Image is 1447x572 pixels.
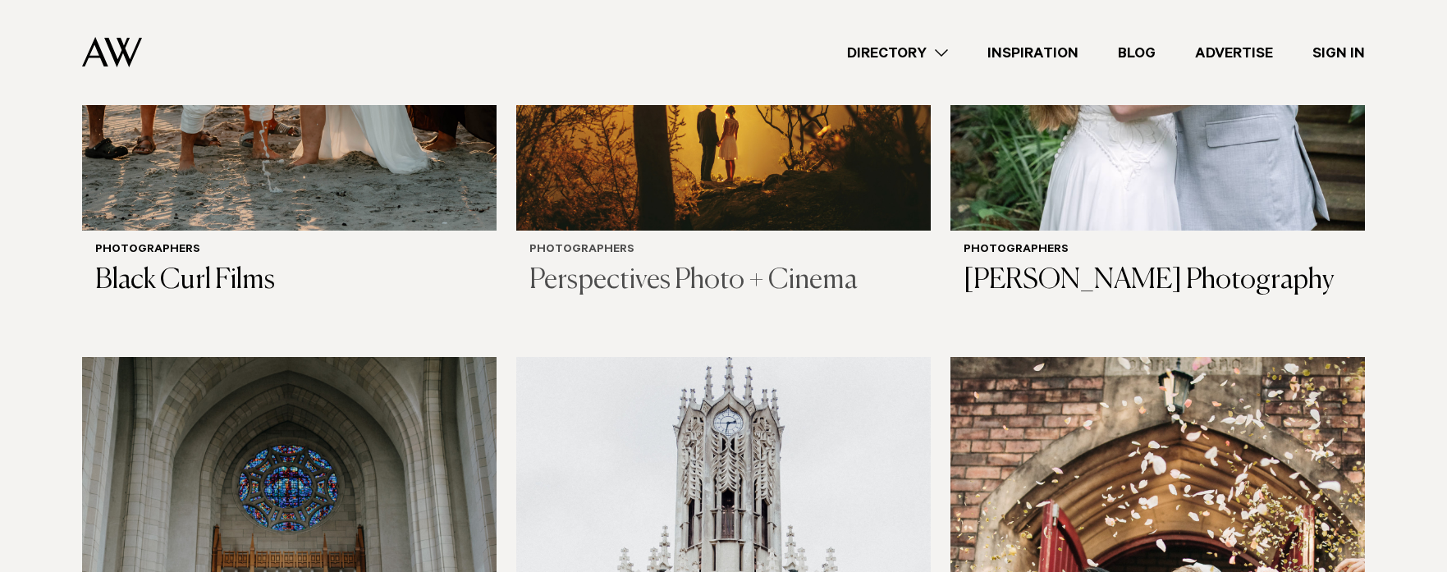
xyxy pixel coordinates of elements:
[82,37,142,67] img: Auckland Weddings Logo
[529,244,918,258] h6: Photographers
[1098,42,1175,64] a: Blog
[529,264,918,298] h3: Perspectives Photo + Cinema
[1175,42,1293,64] a: Advertise
[964,264,1352,298] h3: [PERSON_NAME] Photography
[95,264,483,298] h3: Black Curl Films
[968,42,1098,64] a: Inspiration
[95,244,483,258] h6: Photographers
[964,244,1352,258] h6: Photographers
[827,42,968,64] a: Directory
[1293,42,1385,64] a: Sign In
